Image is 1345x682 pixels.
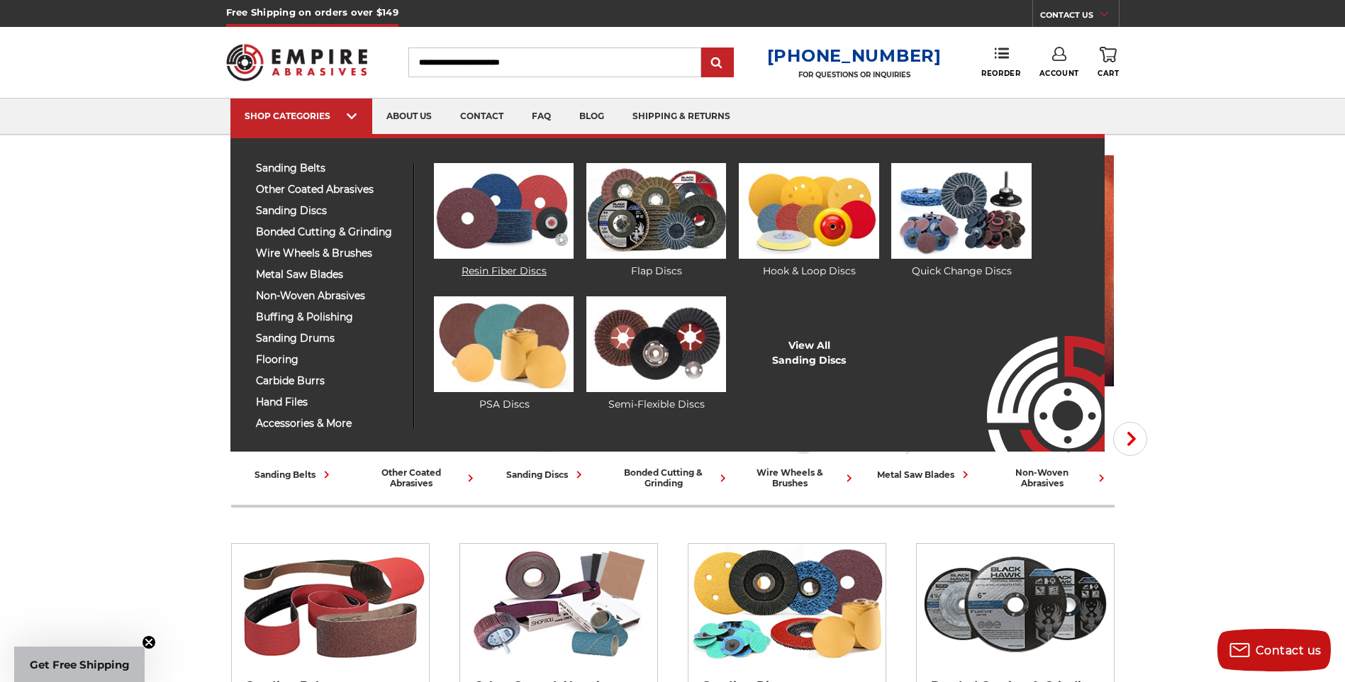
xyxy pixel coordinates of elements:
[142,635,156,649] button: Close teaser
[506,467,586,482] div: sanding discs
[703,49,732,77] input: Submit
[961,294,1105,452] img: Empire Abrasives Logo Image
[981,69,1020,78] span: Reorder
[688,544,886,664] img: Sanding Discs
[434,163,574,259] img: Resin Fiber Discs
[14,647,145,682] div: Get Free ShippingClose teaser
[256,291,403,301] span: non-woven abrasives
[256,163,403,174] span: sanding belts
[767,70,942,79] p: FOR QUESTIONS OR INQUIRIES
[256,376,403,386] span: carbide burrs
[618,99,744,135] a: shipping & returns
[586,163,726,279] a: Flap Discs
[739,163,878,279] a: Hook & Loop Discs
[256,206,403,216] span: sanding discs
[742,467,856,488] div: wire wheels & brushes
[891,163,1031,279] a: Quick Change Discs
[565,99,618,135] a: blog
[434,296,574,392] img: PSA Discs
[256,354,403,365] span: flooring
[586,296,726,412] a: Semi-Flexible Discs
[586,163,726,259] img: Flap Discs
[434,296,574,412] a: PSA Discs
[1113,422,1147,456] button: Next
[256,333,403,344] span: sanding drums
[256,397,403,408] span: hand files
[1098,69,1119,78] span: Cart
[518,99,565,135] a: faq
[226,35,368,90] img: Empire Abrasives
[256,312,403,323] span: buffing & polishing
[256,248,403,259] span: wire wheels & brushes
[256,227,403,237] span: bonded cutting & grinding
[739,163,878,259] img: Hook & Loop Discs
[981,47,1020,77] a: Reorder
[256,269,403,280] span: metal saw blades
[30,658,130,671] span: Get Free Shipping
[994,467,1109,488] div: non-woven abrasives
[767,45,942,66] a: [PHONE_NUMBER]
[917,544,1114,664] img: Bonded Cutting & Grinding
[460,544,657,664] img: Other Coated Abrasives
[256,418,403,429] span: accessories & more
[772,338,846,368] a: View AllSanding Discs
[615,467,730,488] div: bonded cutting & grinding
[1217,629,1331,671] button: Contact us
[232,544,429,664] img: Sanding Belts
[877,467,973,482] div: metal saw blades
[256,184,403,195] span: other coated abrasives
[1098,47,1119,78] a: Cart
[586,296,726,392] img: Semi-Flexible Discs
[245,111,358,121] div: SHOP CATEGORIES
[363,467,478,488] div: other coated abrasives
[1256,644,1322,657] span: Contact us
[434,163,574,279] a: Resin Fiber Discs
[446,99,518,135] a: contact
[255,467,334,482] div: sanding belts
[891,163,1031,259] img: Quick Change Discs
[372,99,446,135] a: about us
[1039,69,1079,78] span: Account
[1040,7,1119,27] a: CONTACT US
